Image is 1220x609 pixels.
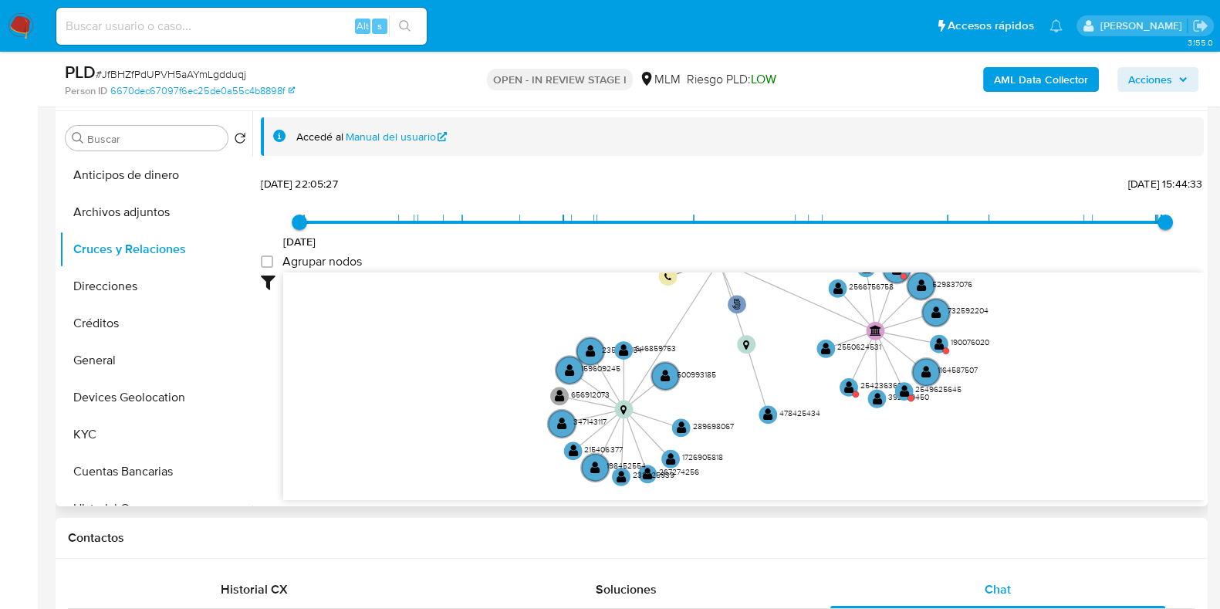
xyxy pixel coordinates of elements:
[751,70,776,88] span: LOW
[763,408,773,421] text: 
[938,364,978,376] text: 1164587507
[565,363,575,376] text: 
[633,469,674,481] text: 238425939
[59,342,252,379] button: General
[732,299,741,310] text: 
[951,336,989,347] text: 190076020
[837,341,881,353] text: 2550624531
[59,490,252,527] button: Historial Casos
[283,234,316,249] span: [DATE]
[687,71,776,88] span: Riesgo PLD:
[1049,19,1063,32] a: Notificaciones
[261,176,337,191] span: [DATE] 22:05:27
[59,194,252,231] button: Archivos adjuntos
[65,84,107,98] b: Person ID
[346,130,448,144] a: Manual del usuario
[59,305,252,342] button: Créditos
[931,306,941,319] text: 
[607,460,646,472] text: 198452554
[1117,67,1198,92] button: Acciones
[65,59,96,84] b: PLD
[779,407,820,418] text: 478425434
[915,384,961,395] text: 2549625645
[934,337,945,350] text: 
[948,18,1034,34] span: Accesos rápidos
[377,19,382,33] span: s
[892,262,902,276] text: 
[639,71,681,88] div: MLM
[571,388,610,400] text: 656912073
[581,362,620,374] text: 159609245
[1187,36,1212,49] span: 3.155.0
[59,157,252,194] button: Anticipos de dinero
[59,231,252,268] button: Cruces y Relaciones
[586,344,596,357] text: 
[96,66,246,82] span: # JfBHZfPdUPVH5aAYmLgdduqj
[596,580,657,598] span: Soluciones
[487,69,633,90] p: OPEN - IN REVIEW STAGE I
[870,325,881,336] text: 
[602,343,642,355] text: 235437754
[620,404,627,414] text: 
[68,530,1195,546] h1: Contactos
[860,380,907,391] text: 2542363699
[56,16,427,36] input: Buscar usuario o caso...
[677,368,716,380] text: 500993185
[357,19,369,33] span: Alt
[389,15,421,37] button: search-icon
[59,268,252,305] button: Direcciones
[590,460,600,473] text: 
[862,261,872,274] text: 
[888,391,929,403] text: 392479450
[921,365,931,378] text: 
[682,451,723,462] text: 1726905818
[619,343,629,357] text: 
[677,421,687,434] text: 
[59,416,252,453] button: KYC
[661,369,671,382] text: 
[692,420,733,431] text: 289698067
[908,262,946,273] text: 1471300137
[849,281,894,293] text: 2566756758
[261,255,273,268] input: Agrupar nodos
[87,132,221,146] input: Buscar
[557,417,567,430] text: 
[1192,18,1208,34] a: Salir
[643,467,653,480] text: 
[282,254,362,269] span: Agrupar nodos
[872,391,882,404] text: 
[635,343,676,354] text: 646859753
[666,452,676,465] text: 
[948,305,989,316] text: 732592204
[983,67,1099,92] button: AML Data Collector
[234,132,246,149] button: Volver al orden por defecto
[110,84,295,98] a: 6670dec67097f6ec25de0a55c4b8898f
[221,580,288,598] span: Historial CX
[833,281,843,294] text: 
[59,453,252,490] button: Cuentas Bancarias
[743,340,749,350] text: 
[296,130,343,144] span: Accedé al
[1128,67,1172,92] span: Acciones
[917,279,927,292] text: 
[664,272,671,281] text: 
[617,469,627,482] text: 
[659,466,699,478] text: 267274256
[573,416,607,428] text: 347143117
[569,444,579,457] text: 
[844,380,854,393] text: 
[59,379,252,416] button: Devices Geolocation
[72,132,84,144] button: Buscar
[994,67,1088,92] b: AML Data Collector
[555,389,565,402] text: 
[985,580,1011,598] span: Chat
[1128,176,1202,191] span: [DATE] 15:44:33
[584,443,622,455] text: 215406377
[1100,19,1187,33] p: carlos.soto@mercadolibre.com.mx
[821,341,831,354] text: 
[900,384,910,398] text: 
[932,278,972,289] text: 529837076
